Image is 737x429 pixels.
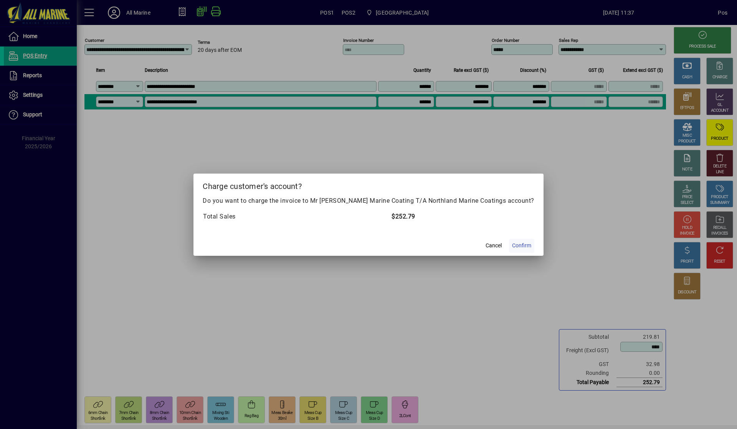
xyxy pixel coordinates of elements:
span: Cancel [486,242,502,250]
button: Cancel [481,239,506,253]
h2: Charge customer's account? [193,174,544,196]
td: Total Sales [203,212,391,222]
td: $252.79 [391,212,534,222]
p: Do you want to charge the invoice to Mr [PERSON_NAME] Marine Coating T/A Northland Marine Coating... [203,196,534,205]
span: Confirm [512,242,531,250]
button: Confirm [509,239,534,253]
